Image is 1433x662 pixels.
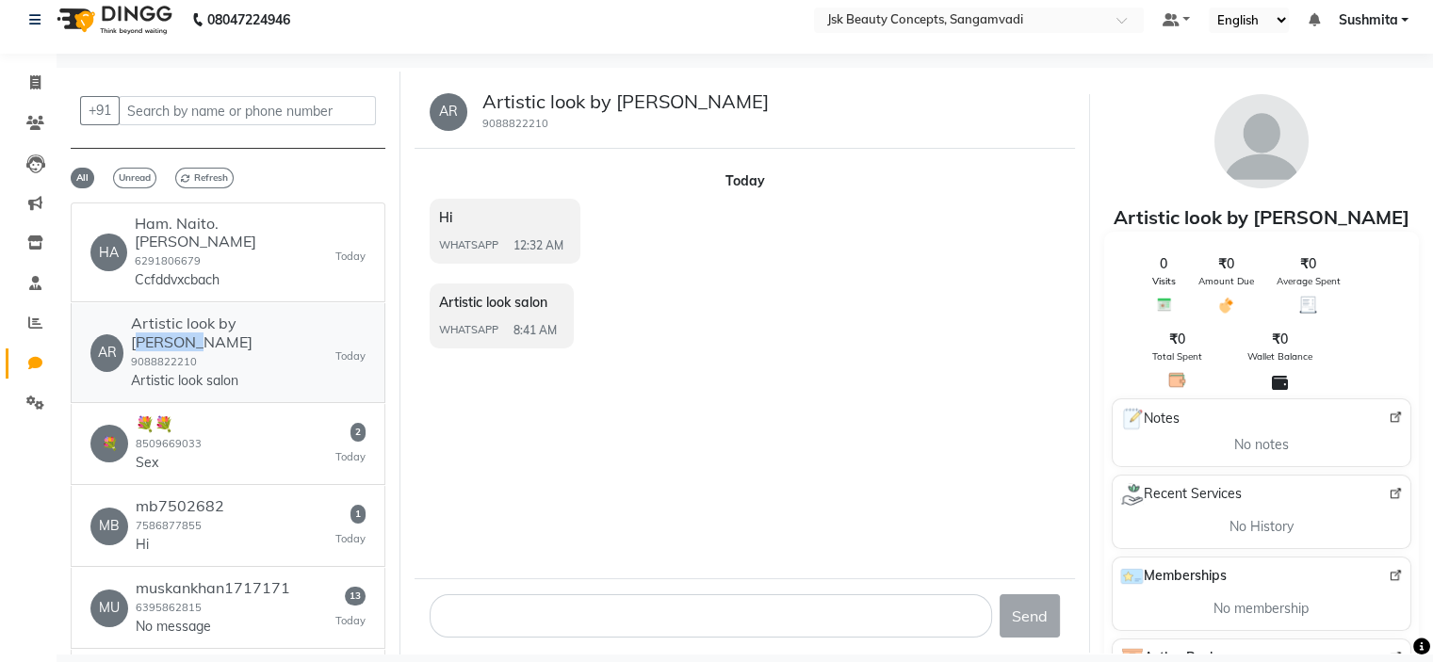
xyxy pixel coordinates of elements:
button: +91 [80,96,120,125]
h6: mb7502682 [136,497,224,515]
span: Total Spent [1152,349,1202,363]
p: Sex [136,453,202,473]
span: 2 [350,423,366,442]
span: No membership [1213,599,1309,619]
span: Visits [1152,274,1176,288]
span: 8:41 AM [513,322,557,339]
h6: 💐💐 [136,415,202,433]
div: Artistic look by [PERSON_NAME] [1104,203,1419,232]
span: No History [1229,517,1294,537]
span: ₹0 [1272,330,1288,349]
span: ₹0 [1169,330,1185,349]
p: Artistic look salon [131,371,272,391]
span: Sushmita [1338,10,1397,30]
small: 6395862815 [136,601,202,614]
img: avatar [1214,94,1309,188]
span: 0 [1160,254,1167,274]
span: Average Spent [1277,274,1341,288]
div: AR [90,334,123,372]
p: Ccfddvxcbach [135,270,276,290]
span: Artistic look salon [439,294,547,311]
span: Memberships [1120,565,1227,588]
h6: muskankhan1717171 [136,579,290,597]
p: Hi [136,535,224,555]
small: 6291806679 [135,254,201,267]
small: 9088822210 [482,117,548,130]
div: MU [90,589,128,627]
span: 1 [350,505,366,524]
h6: Ham. Naito. [PERSON_NAME] [135,215,336,250]
span: Hi [439,209,452,226]
div: MB [90,508,128,545]
small: 7586877855 [136,519,202,532]
small: Today [335,613,366,629]
small: 8509669033 [136,437,202,450]
span: ₹0 [1300,254,1316,274]
small: Today [335,531,366,547]
img: Amount Due Icon [1217,296,1235,315]
span: Recent Services [1120,483,1242,506]
span: ₹0 [1218,254,1234,274]
p: No message [136,617,277,637]
img: Average Spent Icon [1299,296,1317,314]
img: Total Spent Icon [1168,371,1186,389]
strong: Today [725,172,765,189]
span: Amount Due [1198,274,1254,288]
small: Today [335,348,366,364]
input: Search by name or phone number [119,96,376,125]
span: 13 [345,587,366,605]
span: All [71,168,94,188]
span: 12:32 AM [513,237,563,254]
div: HA [90,234,127,271]
div: AR [430,93,467,131]
span: WHATSAPP [439,322,498,338]
small: Today [335,249,366,265]
span: WHATSAPP [439,237,498,253]
h5: Artistic look by [PERSON_NAME] [482,90,769,113]
span: Refresh [175,168,234,188]
span: No notes [1234,435,1289,455]
div: 💐 [90,425,128,462]
h6: Artistic look by [PERSON_NAME] [131,315,335,350]
span: Unread [113,168,156,188]
span: Notes [1120,407,1180,431]
span: Wallet Balance [1247,349,1312,363]
small: Today [335,449,366,465]
small: 9088822210 [131,355,197,368]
